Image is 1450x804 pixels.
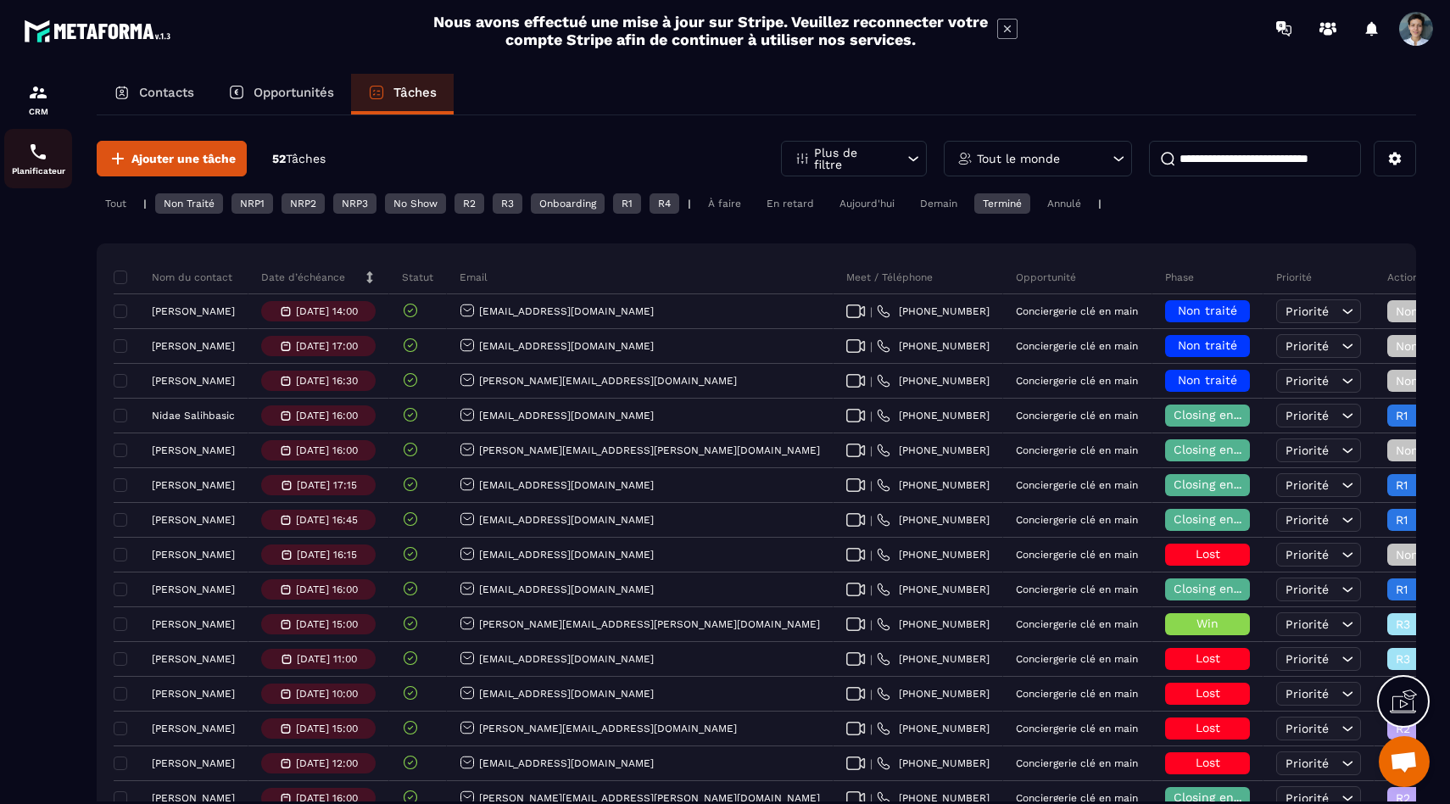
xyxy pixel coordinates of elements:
[1165,271,1194,284] p: Phase
[493,193,522,214] div: R3
[877,548,990,561] a: [PHONE_NUMBER]
[296,410,358,422] p: [DATE] 16:00
[152,583,235,595] p: [PERSON_NAME]
[613,193,641,214] div: R1
[4,129,72,188] a: schedulerschedulerPlanificateur
[758,193,823,214] div: En retard
[1379,736,1430,787] div: Ouvrir le chat
[152,688,235,700] p: [PERSON_NAME]
[1276,271,1312,284] p: Priorité
[870,410,873,422] span: |
[877,513,990,527] a: [PHONE_NUMBER]
[152,410,235,422] p: Nidae Salihbasic
[1285,304,1329,318] span: Priorité
[1174,408,1270,422] span: Closing en cours
[870,514,873,527] span: |
[97,74,211,114] a: Contacts
[814,147,889,170] p: Plus de filtre
[385,193,446,214] div: No Show
[118,271,232,284] p: Nom du contact
[870,375,873,388] span: |
[455,193,484,214] div: R2
[272,151,326,167] p: 52
[1098,198,1101,209] p: |
[1285,444,1329,457] span: Priorité
[1016,653,1138,665] p: Conciergerie clé en main
[877,617,990,631] a: [PHONE_NUMBER]
[1178,304,1237,317] span: Non traité
[877,339,990,353] a: [PHONE_NUMBER]
[296,583,358,595] p: [DATE] 16:00
[296,340,358,352] p: [DATE] 17:00
[877,722,990,735] a: [PHONE_NUMBER]
[1039,193,1090,214] div: Annulé
[1196,721,1220,734] span: Lost
[1016,375,1138,387] p: Conciergerie clé en main
[296,792,358,804] p: [DATE] 16:00
[870,653,873,666] span: |
[1016,618,1138,630] p: Conciergerie clé en main
[296,757,358,769] p: [DATE] 12:00
[1016,583,1138,595] p: Conciergerie clé en main
[877,478,990,492] a: [PHONE_NUMBER]
[1016,688,1138,700] p: Conciergerie clé en main
[1174,790,1270,804] span: Closing en cours
[1196,547,1220,561] span: Lost
[296,688,358,700] p: [DATE] 10:00
[877,374,990,388] a: [PHONE_NUMBER]
[1285,583,1329,596] span: Priorité
[977,153,1060,165] p: Tout le monde
[211,74,351,114] a: Opportunités
[1016,757,1138,769] p: Conciergerie clé en main
[152,723,235,734] p: [PERSON_NAME]
[152,792,235,804] p: [PERSON_NAME]
[1016,340,1138,352] p: Conciergerie clé en main
[870,479,873,492] span: |
[261,271,345,284] p: Date d’échéance
[1196,617,1219,630] span: Win
[1285,687,1329,701] span: Priorité
[1285,757,1329,770] span: Priorité
[1016,444,1138,456] p: Conciergerie clé en main
[877,687,990,701] a: [PHONE_NUMBER]
[333,193,376,214] div: NRP3
[870,549,873,561] span: |
[877,652,990,666] a: [PHONE_NUMBER]
[1285,339,1329,353] span: Priorité
[877,409,990,422] a: [PHONE_NUMBER]
[1285,548,1329,561] span: Priorité
[296,375,358,387] p: [DATE] 16:30
[296,514,358,526] p: [DATE] 16:45
[152,305,235,317] p: [PERSON_NAME]
[1285,652,1329,666] span: Priorité
[1016,792,1138,804] p: Conciergerie clé en main
[1016,549,1138,561] p: Conciergerie clé en main
[877,304,990,318] a: [PHONE_NUMBER]
[870,340,873,353] span: |
[1285,722,1329,735] span: Priorité
[152,549,235,561] p: [PERSON_NAME]
[688,198,691,209] p: |
[1016,479,1138,491] p: Conciergerie clé en main
[1174,512,1270,526] span: Closing en cours
[152,514,235,526] p: [PERSON_NAME]
[846,271,933,284] p: Meet / Téléphone
[4,107,72,116] p: CRM
[432,13,989,48] h2: Nous avons effectué une mise à jour sur Stripe. Veuillez reconnecter votre compte Stripe afin de ...
[152,618,235,630] p: [PERSON_NAME]
[877,444,990,457] a: [PHONE_NUMBER]
[152,653,235,665] p: [PERSON_NAME]
[1196,756,1220,769] span: Lost
[254,85,334,100] p: Opportunités
[28,82,48,103] img: formation
[1174,477,1270,491] span: Closing en cours
[97,193,135,214] div: Tout
[870,723,873,735] span: |
[1016,723,1138,734] p: Conciergerie clé en main
[870,618,873,631] span: |
[1196,651,1220,665] span: Lost
[297,549,357,561] p: [DATE] 16:15
[912,193,966,214] div: Demain
[650,193,679,214] div: R4
[402,271,433,284] p: Statut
